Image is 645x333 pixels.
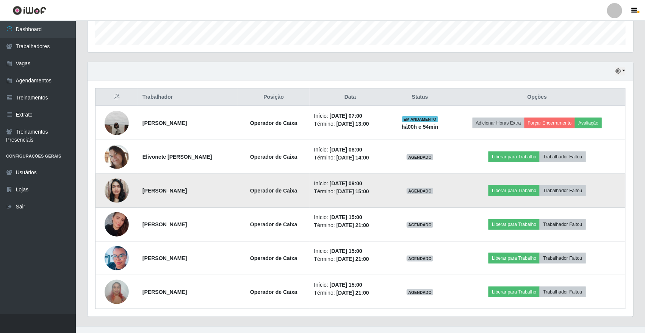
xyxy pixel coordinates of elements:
th: Trabalhador [138,88,238,106]
time: [DATE] 15:00 [330,214,362,220]
th: Status [391,88,449,106]
button: Forçar Encerramento [524,118,575,128]
time: [DATE] 09:00 [330,180,362,186]
img: 1736008247371.jpeg [105,174,129,207]
li: Início: [314,112,387,120]
li: Término: [314,221,387,229]
time: [DATE] 21:00 [337,256,369,262]
img: 1650895174401.jpeg [105,243,129,274]
time: [DATE] 15:00 [330,282,362,288]
th: Posição [238,88,310,106]
strong: Operador de Caixa [250,289,297,295]
strong: [PERSON_NAME] [142,120,187,126]
span: AGENDADO [407,154,433,160]
strong: Operador de Caixa [250,188,297,194]
li: Término: [314,289,387,297]
li: Início: [314,146,387,154]
strong: [PERSON_NAME] [142,188,187,194]
strong: Operador de Caixa [250,255,297,261]
strong: há 00 h e 54 min [402,124,438,130]
time: [DATE] 15:00 [337,188,369,194]
strong: Operador de Caixa [250,120,297,126]
time: [DATE] 21:00 [337,222,369,228]
strong: [PERSON_NAME] [142,221,187,227]
strong: Operador de Caixa [250,154,297,160]
li: Término: [314,154,387,162]
strong: Operador de Caixa [250,221,297,227]
img: 1747181746148.jpeg [105,111,129,135]
span: EM ANDAMENTO [402,116,438,122]
button: Trabalhador Faltou [540,219,586,230]
li: Término: [314,255,387,263]
li: Início: [314,281,387,289]
button: Trabalhador Faltou [540,185,586,196]
span: AGENDADO [407,188,433,194]
li: Término: [314,120,387,128]
button: Liberar para Trabalho [488,253,540,264]
button: Avaliação [575,118,602,128]
time: [DATE] 15:00 [330,248,362,254]
img: CoreUI Logo [13,6,46,15]
img: 1744411784463.jpeg [105,145,129,169]
button: Liberar para Trabalho [488,287,540,297]
li: Início: [314,213,387,221]
button: Trabalhador Faltou [540,253,586,264]
span: AGENDADO [407,256,433,262]
span: AGENDADO [407,289,433,295]
time: [DATE] 08:00 [330,147,362,153]
button: Liberar para Trabalho [488,152,540,162]
li: Início: [314,247,387,255]
li: Início: [314,180,387,188]
th: Opções [449,88,626,106]
button: Liberar para Trabalho [488,185,540,196]
time: [DATE] 13:00 [337,121,369,127]
time: [DATE] 07:00 [330,113,362,119]
button: Liberar para Trabalho [488,219,540,230]
time: [DATE] 21:00 [337,290,369,296]
strong: [PERSON_NAME] [142,255,187,261]
img: 1758294006240.jpeg [105,211,129,237]
img: 1722880664865.jpeg [105,276,129,308]
button: Adicionar Horas Extra [473,118,524,128]
li: Término: [314,188,387,196]
time: [DATE] 14:00 [337,155,369,161]
button: Trabalhador Faltou [540,152,586,162]
th: Data [310,88,391,106]
span: AGENDADO [407,222,433,228]
strong: Elivonete [PERSON_NAME] [142,154,212,160]
strong: [PERSON_NAME] [142,289,187,295]
button: Trabalhador Faltou [540,287,586,297]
